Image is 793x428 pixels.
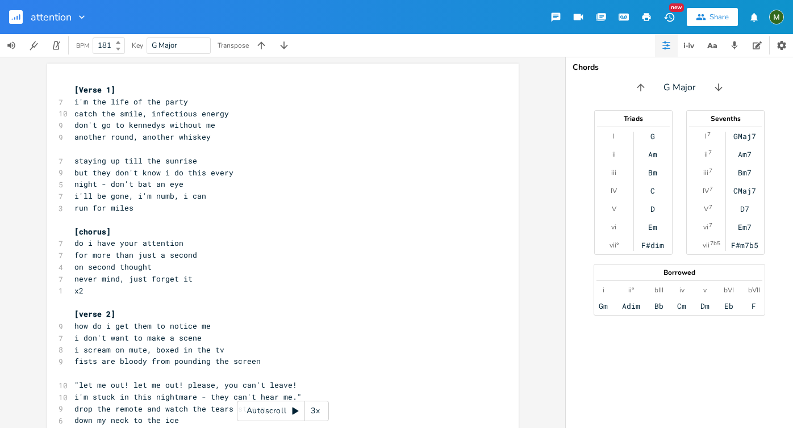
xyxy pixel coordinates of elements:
div: Dm [700,301,709,310]
div: vii [703,241,709,250]
div: C [650,186,655,195]
div: F#dim [641,241,664,250]
div: F [752,301,756,310]
div: vi [611,223,616,232]
sup: 7 [709,166,712,175]
span: attention [31,12,72,22]
div: BPM [76,43,89,49]
div: Eb [724,301,733,310]
span: night - don't bat an eye [74,179,183,189]
span: do i have your attention [74,238,183,248]
div: Cm [677,301,686,310]
span: i'm the life of the party [74,96,188,107]
div: Autoscroll [237,401,329,421]
span: [chorus] [74,226,111,237]
div: New [669,3,684,12]
div: bIII [654,286,663,295]
sup: 7 [707,130,711,139]
div: v [703,286,707,295]
div: ii [612,150,616,159]
sup: 7b5 [710,239,720,248]
div: i [603,286,604,295]
span: [Verse 1] [74,85,115,95]
div: Em [648,223,657,232]
span: on second thought [74,262,152,272]
span: down my neck to the ice [74,415,179,425]
div: Em7 [738,223,752,232]
div: IV [703,186,709,195]
span: another round, another whiskey [74,132,211,142]
div: 3x [305,401,325,421]
div: Gm [599,301,608,310]
span: catch the smile, infectious energy [74,108,229,119]
img: madelinetaylor21 [769,10,784,24]
div: I [705,132,707,141]
div: V [612,204,616,213]
div: iii [703,168,708,177]
div: bVII [748,286,760,295]
div: vi [703,223,708,232]
div: IV [611,186,617,195]
div: Transpose [218,42,249,49]
div: D7 [740,204,749,213]
div: iii [611,168,616,177]
span: "let me out! let me out! please, you can't leave! [74,380,297,390]
div: Adim [622,301,640,310]
span: [verse 2] [74,309,115,319]
div: Triads [595,115,672,122]
div: bVI [724,286,734,295]
span: drop the remote and watch the tears stream [74,404,265,414]
span: never mind, just forget it [74,274,193,284]
span: x2 [74,286,84,296]
span: G Major [663,81,696,94]
div: Chords [573,64,786,72]
span: i don't want to make a scene [74,333,202,343]
div: ii [704,150,708,159]
div: Sevenths [687,115,764,122]
span: i scream on mute, boxed in the tv [74,345,224,355]
sup: 7 [709,221,712,230]
div: GMaj7 [733,132,756,141]
span: but they don't know i do this every [74,167,233,178]
span: i'll be gone, i'm numb, i can [74,191,206,201]
div: Share [709,12,729,22]
span: G Major [152,40,177,51]
div: ii° [628,286,634,295]
div: I [613,132,615,141]
span: staying up till the sunrise [74,156,197,166]
div: Bb [654,301,663,310]
div: Am [648,150,657,159]
button: New [658,7,681,27]
div: F#m7b5 [731,241,758,250]
div: Key [132,42,143,49]
span: don't go to kennedys without me [74,120,215,130]
div: D [650,204,655,213]
span: for more than just a second [74,250,197,260]
div: CMaj7 [733,186,756,195]
div: Borrowed [594,269,765,276]
span: fists are bloody from pounding the screen [74,356,261,366]
sup: 7 [709,203,712,212]
div: Am7 [738,150,752,159]
div: G [650,132,655,141]
sup: 7 [709,184,713,194]
span: i'm stuck in this nightmare - they can't hear me." [74,392,302,402]
span: run for miles [74,203,133,213]
div: Bm7 [738,168,752,177]
span: how do i get them to notice me [74,321,211,331]
div: Bm [648,168,657,177]
div: V [704,204,708,213]
div: iv [679,286,685,295]
sup: 7 [708,148,712,157]
button: Share [687,8,738,26]
div: vii° [610,241,619,250]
